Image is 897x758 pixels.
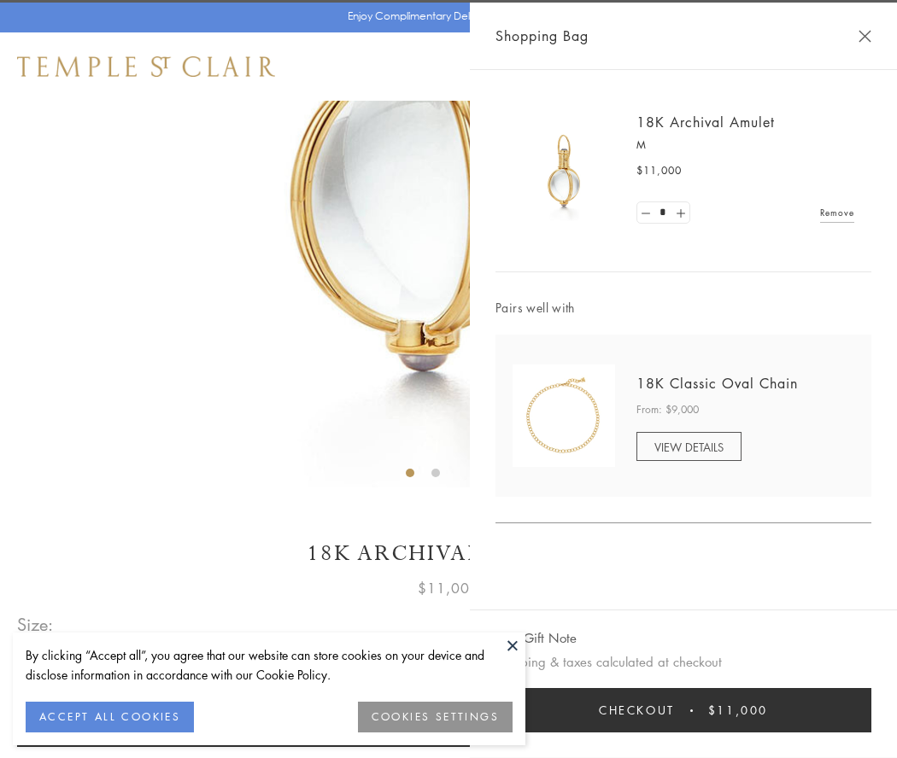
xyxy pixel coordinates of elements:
[513,120,615,222] img: 18K Archival Amulet
[654,439,724,455] span: VIEW DETAILS
[636,113,775,131] a: 18K Archival Amulet
[636,401,699,418] span: From: $9,000
[708,701,768,720] span: $11,000
[495,298,871,318] span: Pairs well with
[17,539,880,568] h1: 18K Archival Amulet
[513,364,615,467] img: N88865-OV18
[26,645,513,685] div: By clicking “Accept all”, you agree that our website can store cookies on your device and disclos...
[17,56,275,77] img: Temple St. Clair
[495,651,871,673] p: Shipping & taxes calculated at checkout
[636,162,682,179] span: $11,000
[859,30,871,43] button: Close Shopping Bag
[636,137,854,154] p: M
[348,8,542,25] p: Enjoy Complimentary Delivery & Returns
[495,25,589,47] span: Shopping Bag
[495,627,577,649] button: Add Gift Note
[636,374,798,393] a: 18K Classic Oval Chain
[599,701,675,720] span: Checkout
[418,577,479,599] span: $11,000
[636,432,742,461] a: VIEW DETAILS
[820,203,854,222] a: Remove
[26,702,194,732] button: ACCEPT ALL COOKIES
[495,688,871,732] button: Checkout $11,000
[671,202,689,224] a: Set quantity to 2
[358,702,513,732] button: COOKIES SETTINGS
[17,610,55,638] span: Size:
[637,202,654,224] a: Set quantity to 0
